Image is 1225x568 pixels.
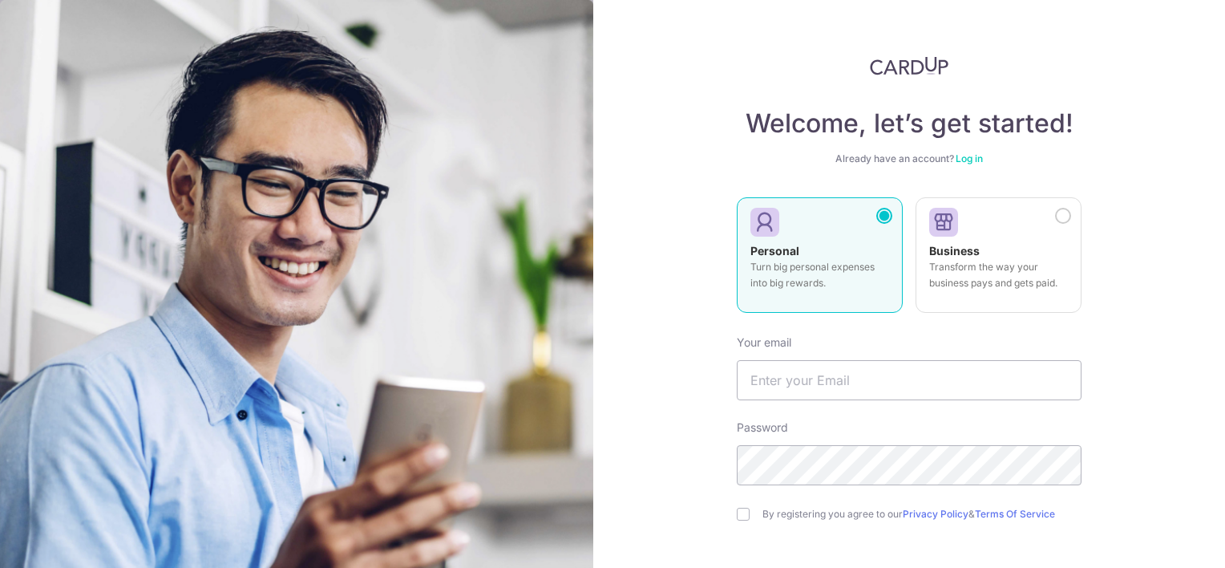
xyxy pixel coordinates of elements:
[956,152,983,164] a: Log in
[737,420,788,436] label: Password
[762,508,1081,521] label: By registering you agree to our &
[750,244,799,258] strong: Personal
[903,508,968,520] a: Privacy Policy
[737,108,1081,140] h4: Welcome, let’s get started!
[737,335,791,351] label: Your email
[737,360,1081,400] input: Enter your Email
[929,244,980,258] strong: Business
[750,259,889,291] p: Turn big personal expenses into big rewards.
[737,197,903,323] a: Personal Turn big personal expenses into big rewards.
[929,259,1068,291] p: Transform the way your business pays and gets paid.
[916,197,1081,323] a: Business Transform the way your business pays and gets paid.
[737,152,1081,165] div: Already have an account?
[870,56,948,75] img: CardUp Logo
[975,508,1055,520] a: Terms Of Service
